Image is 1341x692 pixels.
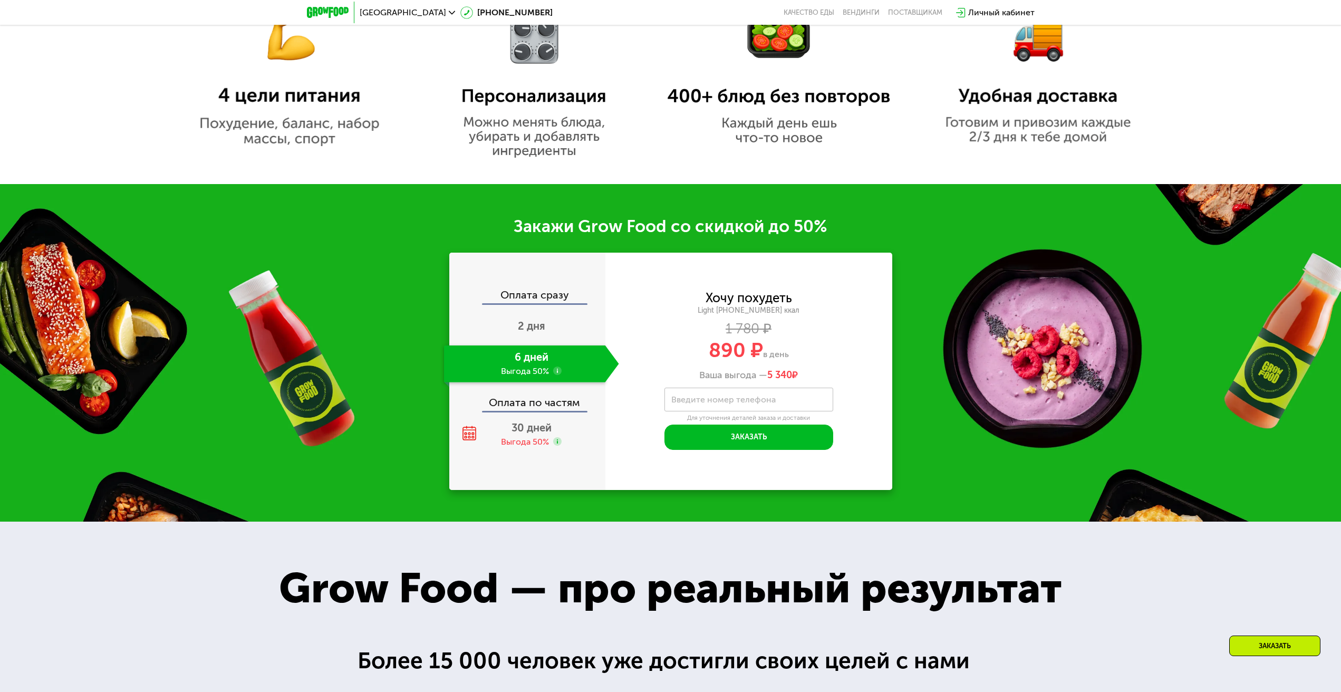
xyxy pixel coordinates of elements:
[460,6,553,19] a: [PHONE_NUMBER]
[888,8,942,17] div: поставщикам
[664,414,833,422] div: Для уточнения деталей заказа и доставки
[671,397,776,402] label: Введите номер телефона
[968,6,1035,19] div: Личный кабинет
[709,338,763,362] span: 890 ₽
[512,421,552,434] span: 30 дней
[360,8,446,17] span: [GEOGRAPHIC_DATA]
[767,370,798,381] span: ₽
[518,320,545,332] span: 2 дня
[605,370,892,381] div: Ваша выгода —
[605,323,892,335] div: 1 780 ₽
[664,425,833,450] button: Заказать
[501,436,549,448] div: Выгода 50%
[763,349,789,359] span: в день
[450,387,605,411] div: Оплата по частям
[450,290,605,303] div: Оплата сразу
[843,8,880,17] a: Вендинги
[1229,636,1320,656] div: Заказать
[358,643,983,678] div: Более 15 000 человек уже достигли своих целей с нами
[767,369,792,381] span: 5 340
[784,8,834,17] a: Качество еды
[706,292,792,304] div: Хочу похудеть
[248,556,1093,620] div: Grow Food — про реальный результат
[605,306,892,315] div: Light [PHONE_NUMBER] ккал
